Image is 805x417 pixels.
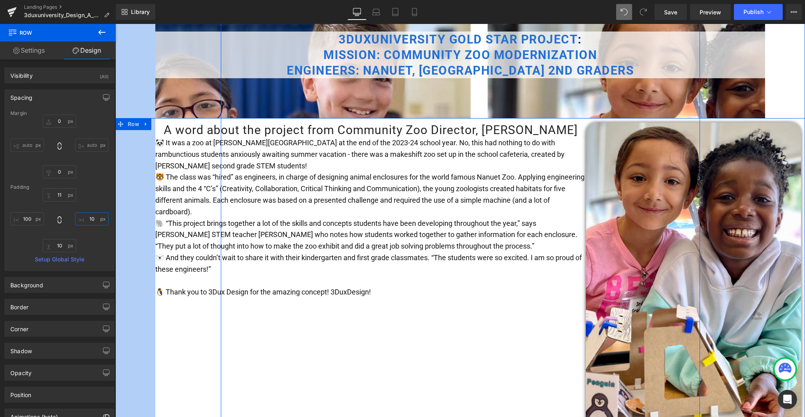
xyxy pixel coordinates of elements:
[10,90,32,101] div: Spacing
[690,4,731,20] a: Preview
[10,184,109,190] div: Padding
[223,8,462,22] span: 3DUXUNIVERSITY GOLD STAR PROJECT
[10,387,31,398] div: Position
[10,256,109,263] a: Setup Global Style
[10,321,28,332] div: Corner
[43,188,76,202] input: 0
[40,115,449,146] span: 🐼 It was a zoo at [PERSON_NAME][GEOGRAPHIC_DATA] at the end of the 2023-24 school year. No, this ...
[43,165,76,178] input: 0
[405,4,424,20] a: Mobile
[10,343,32,354] div: Shadow
[778,390,797,409] div: Open Intercom Messenger
[664,8,677,16] span: Save
[367,4,386,20] a: Laptop
[8,24,88,42] span: Row
[347,4,367,20] a: Desktop
[10,138,44,152] input: 0
[40,229,466,249] span: 🐻‍❄️ And they couldn’t wait to share it with their kindergarten and first grade classmates. “The ...
[75,212,109,225] input: 0
[58,42,116,59] a: Design
[616,4,632,20] button: Undo
[10,299,28,310] div: Border
[24,4,116,10] a: Landing Pages
[635,4,651,20] button: Redo
[171,40,518,53] strong: Engineers: Nanuet, [GEOGRAPHIC_DATA] 2nd graders
[40,264,256,272] span: 🐧 Thank you to 3Dux Design for the amazing concept! 3DuxDesign!
[786,4,802,20] button: More
[131,8,150,16] span: Library
[43,115,76,128] input: 0
[10,111,109,116] div: Margin
[10,212,44,225] input: 0
[43,239,76,252] input: 0
[744,9,763,15] span: Publish
[386,4,405,20] a: Tablet
[10,365,32,376] div: Opacity
[700,8,721,16] span: Preview
[734,4,783,20] button: Publish
[40,99,470,114] h1: A word about the project from Community Zoo Director, [PERSON_NAME]
[100,68,109,81] div: (All)
[10,277,43,289] div: Background
[40,195,462,227] span: 🐘 “This project brings together a lot of the skills and concepts students have been developing th...
[462,8,466,22] span: :
[24,12,101,18] span: 3duxuniversity_Design_A_Zoo_Pilot_Study
[40,149,469,192] span: 🐯 The class was “hired” as engineers, in charge of designing animal enclosures for the world famo...
[75,138,109,152] input: 0
[208,24,482,38] strong: Mission: Community zoo modernization
[10,68,33,79] div: Visibility
[116,4,155,20] a: New Library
